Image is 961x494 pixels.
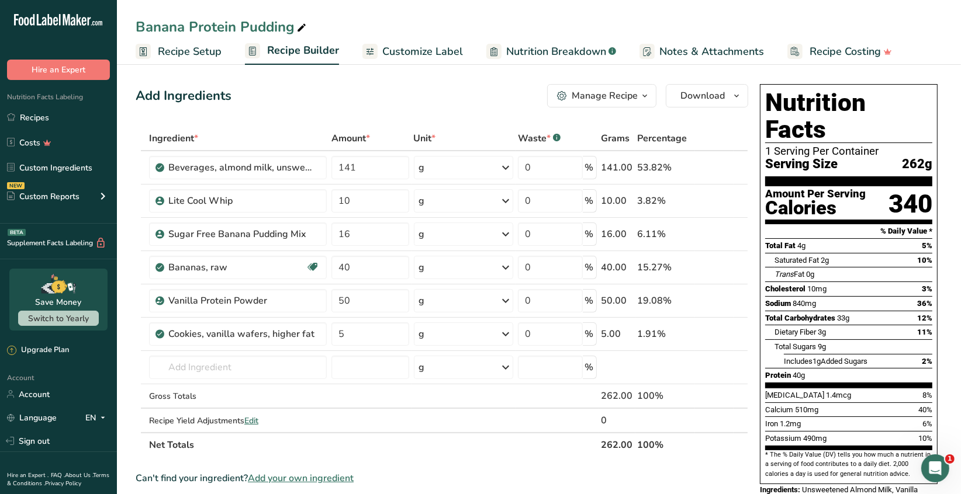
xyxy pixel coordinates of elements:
span: Total Sugars [775,342,816,351]
button: Switch to Yearly [18,311,99,326]
span: Protein [765,371,791,380]
span: 2g [821,256,829,265]
span: 6% [922,419,932,428]
button: Hire an Expert [7,60,110,80]
span: 2% [922,357,932,366]
span: Amount [331,131,370,145]
span: 1.2mg [780,419,801,428]
span: Grams [602,131,630,145]
a: Hire an Expert . [7,471,49,479]
span: 10% [917,256,932,265]
div: Vanilla Protein Powder [168,294,314,308]
span: Notes & Attachments [659,44,764,60]
div: Save Money [36,296,82,308]
span: 490mg [803,434,827,443]
span: Recipe Costing [810,44,881,60]
span: 3% [922,284,932,293]
span: Calcium [765,405,793,414]
span: Total Carbohydrates [765,314,835,322]
div: 19.08% [638,294,693,308]
a: FAQ . [51,471,65,479]
span: Ingredient [149,131,198,145]
div: BETA [8,229,26,236]
span: Serving Size [765,157,838,172]
span: Iron [765,419,778,428]
a: Customize Label [362,39,463,65]
div: 10.00 [602,194,633,208]
a: Recipe Costing [787,39,892,65]
span: Potassium [765,434,801,443]
span: Sodium [765,299,791,308]
span: 4g [797,241,806,250]
div: 0 [602,413,633,427]
div: 40.00 [602,260,633,274]
span: Percentage [638,131,687,145]
div: g [419,194,425,208]
button: Download [666,84,748,107]
a: Notes & Attachments [639,39,764,65]
span: 5% [922,241,932,250]
div: Lite Cool Whip [168,194,314,208]
div: Gross Totals [149,390,327,402]
span: 40% [918,405,932,414]
span: 10mg [807,284,827,293]
span: 9g [818,342,826,351]
span: 36% [917,299,932,308]
div: 15.27% [638,260,693,274]
span: 1 [945,454,955,464]
div: g [419,360,425,374]
span: Download [680,89,725,103]
span: Ingredients: [760,485,800,494]
span: 1g [813,357,821,366]
span: Fat [775,270,804,279]
span: Unit [414,131,436,145]
span: Add your own ingredient [248,471,354,485]
div: 6.11% [638,227,693,241]
div: Recipe Yield Adjustments [149,415,327,427]
h1: Nutrition Facts [765,89,932,143]
div: Custom Reports [7,190,79,203]
i: Trans [775,270,794,279]
div: g [419,161,425,175]
div: g [419,227,425,241]
span: Cholesterol [765,284,806,293]
div: g [419,260,425,274]
th: 262.00 [599,432,635,457]
span: Total Fat [765,241,796,250]
div: 5.00 [602,327,633,341]
div: 262.00 [602,389,633,403]
div: NEW [7,182,25,189]
section: % Daily Value * [765,224,932,238]
div: Can't find your ingredient? [136,471,748,485]
div: Upgrade Plan [7,345,69,356]
a: Language [7,408,57,428]
span: 40g [793,371,805,380]
div: 141.00 [602,161,633,175]
span: Includes Added Sugars [784,357,867,366]
span: Customize Label [382,44,463,60]
div: Manage Recipe [572,89,638,103]
div: Banana Protein Pudding [136,16,309,37]
div: 16.00 [602,227,633,241]
button: Manage Recipe [547,84,656,107]
input: Add Ingredient [149,356,327,379]
div: 100% [638,389,693,403]
iframe: Intercom live chat [921,454,949,482]
span: 510mg [795,405,818,414]
div: Amount Per Serving [765,189,866,200]
div: Sugar Free Banana Pudding Mix [168,227,314,241]
a: Privacy Policy [45,479,81,488]
div: 1.91% [638,327,693,341]
span: Nutrition Breakdown [506,44,606,60]
div: Bananas, raw [168,260,306,274]
div: 50.00 [602,294,633,308]
span: 11% [917,328,932,336]
span: Dietary Fiber [775,328,816,336]
a: About Us . [65,471,93,479]
section: * The % Daily Value (DV) tells you how much a nutrient in a serving of food contributes to a dail... [765,450,932,479]
div: Cookies, vanilla wafers, higher fat [168,327,314,341]
span: 33g [837,314,849,322]
a: Terms & Conditions . [7,471,109,488]
span: 840mg [793,299,816,308]
div: Calories [765,200,866,217]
